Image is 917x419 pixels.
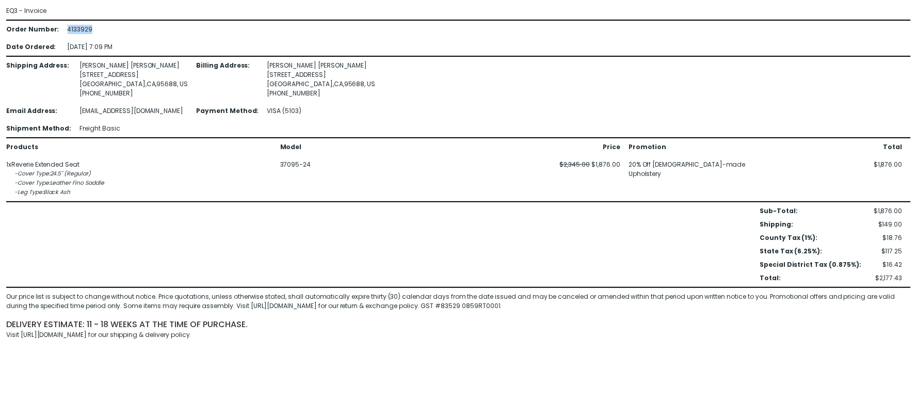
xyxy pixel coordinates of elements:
div: [PERSON_NAME] [PERSON_NAME] [STREET_ADDRESS] [GEOGRAPHIC_DATA] , CA , 95688 , US [79,61,188,98]
div: $149.00 [874,220,903,229]
div: Payment Method : [196,106,259,116]
div: $117.25 [874,247,903,256]
div: Products [6,142,272,152]
div: Total : [760,273,862,283]
div: - Leg Type : Black Ash [14,188,272,197]
div: Model [280,142,413,152]
div: Shipment Method : [6,124,71,133]
div: Order Number : [6,25,59,34]
div: [PHONE_NUMBER] [79,89,188,98]
div: Special District Tax (0.875%) : [760,260,862,269]
div: [EMAIL_ADDRESS][DOMAIN_NAME] [79,106,188,116]
div: [DATE] 7:09 PM [68,42,112,52]
div: $1,876.00 [874,206,903,216]
div: $2,177.43 [874,273,903,283]
div: Visit [URL][DOMAIN_NAME] for our shipping & delivery policy. [6,330,911,340]
div: State Tax (6.25%) : [760,247,862,256]
span: delivery estimate: 11 - 18 weeks at the time of purchase. [6,318,248,330]
div: Billing Address : [196,61,259,98]
div: - Cover Type : Leather Fino Saddle [14,179,272,188]
div: EQ3 - Invoice [6,6,911,340]
div: Promotion [629,142,761,152]
div: Shipping : [760,220,862,229]
div: 20% Off [DEMOGRAPHIC_DATA]-made Upholstery [629,160,761,197]
div: Freight Basic [79,124,188,133]
div: [PHONE_NUMBER] [267,89,376,98]
div: County Tax (1%) : [760,233,862,243]
div: $1,876.00 [874,160,903,197]
div: VISA (5103) [267,106,376,116]
span: $2,345.00 [560,160,590,169]
div: Date Ordered : [6,42,59,52]
div: Shipping Address : [6,61,71,98]
div: Price [603,142,620,152]
div: Total [883,142,903,152]
div: $1,876.00 [560,160,620,197]
div: $18.76 [874,233,903,243]
div: Sub-Total : [760,206,862,216]
div: $16.42 [874,260,903,269]
div: Our price list is subject to change without notice. Price quotations, unless otherwise stated, sh... [6,292,911,311]
div: 1 x Reverie Extended Seat [6,160,272,169]
div: Email Address : [6,106,71,116]
div: [PERSON_NAME] [PERSON_NAME] [STREET_ADDRESS] [GEOGRAPHIC_DATA] , CA , 95688 , US [267,61,376,98]
div: 4133929 [68,25,112,34]
div: 37095-24 [280,160,413,169]
div: - Cover Type : 24.5" (Regular) [14,169,272,179]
